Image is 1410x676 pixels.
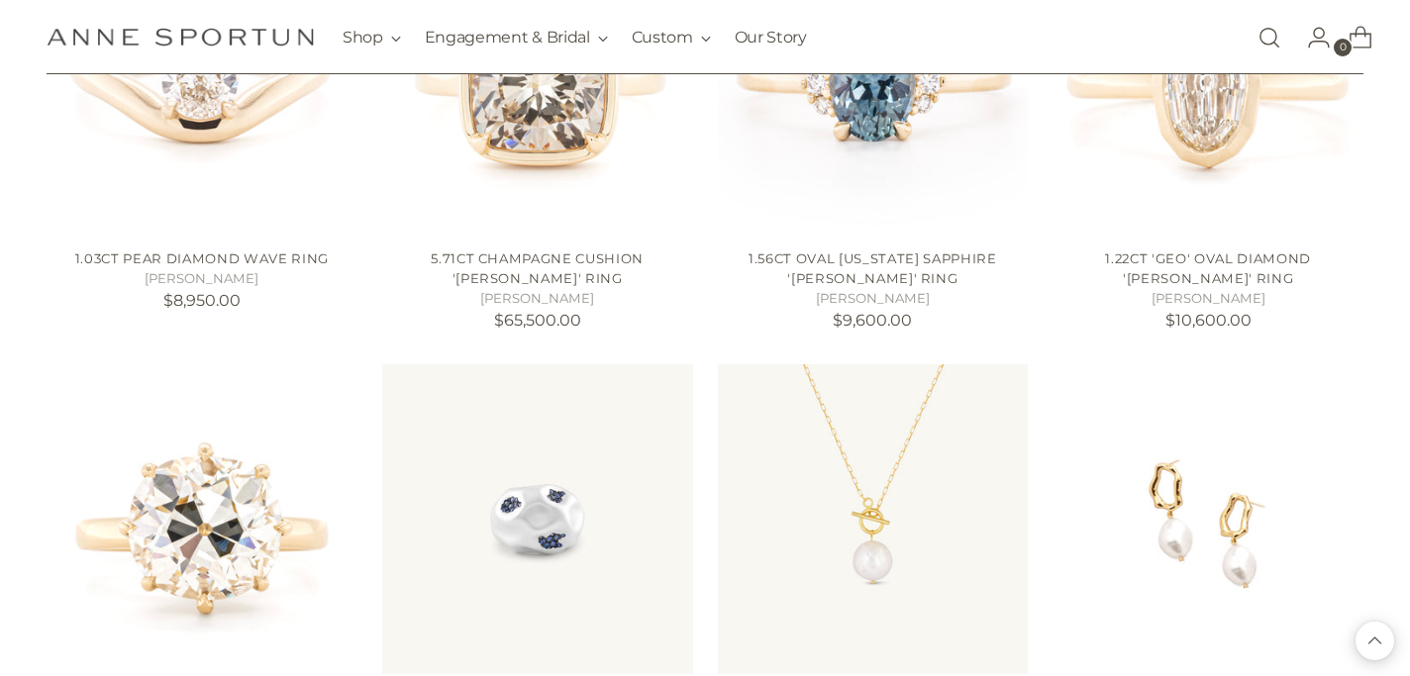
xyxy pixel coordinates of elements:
[1105,250,1310,286] a: 1.22ct 'Geo' Oval Diamond '[PERSON_NAME]' Ring
[47,28,314,47] a: Anne Sportun Fine Jewellery
[1053,289,1363,309] h5: [PERSON_NAME]
[718,289,1029,309] h5: [PERSON_NAME]
[47,364,357,675] a: 5.67ct Old Euro Diamond 'Willa' Ring
[425,16,608,59] button: Engagement & Bridal
[1165,311,1252,330] span: $10,600.00
[735,16,807,59] a: Our Story
[1250,18,1289,57] a: Open search modal
[1053,364,1363,675] a: PERLA EARRINGS
[343,16,401,59] button: Shop
[749,250,996,286] a: 1.56ct Oval [US_STATE] Sapphire '[PERSON_NAME]' Ring
[1356,622,1394,660] button: Back to top
[833,311,912,330] span: $9,600.00
[1333,18,1372,57] a: Open cart modal
[163,291,241,310] span: $8,950.00
[382,364,693,675] a: Blue Sapphire Boulevard Ring
[431,250,644,286] a: 5.71ct Champagne Cushion '[PERSON_NAME]' Ring
[1334,39,1352,56] span: 0
[718,364,1029,675] a: Chantra Necklace
[494,311,581,330] span: $65,500.00
[632,16,711,59] button: Custom
[47,269,357,289] h5: [PERSON_NAME]
[382,289,693,309] h5: [PERSON_NAME]
[1291,18,1331,57] a: Go to the account page
[75,250,329,266] a: 1.03ct Pear Diamond Wave Ring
